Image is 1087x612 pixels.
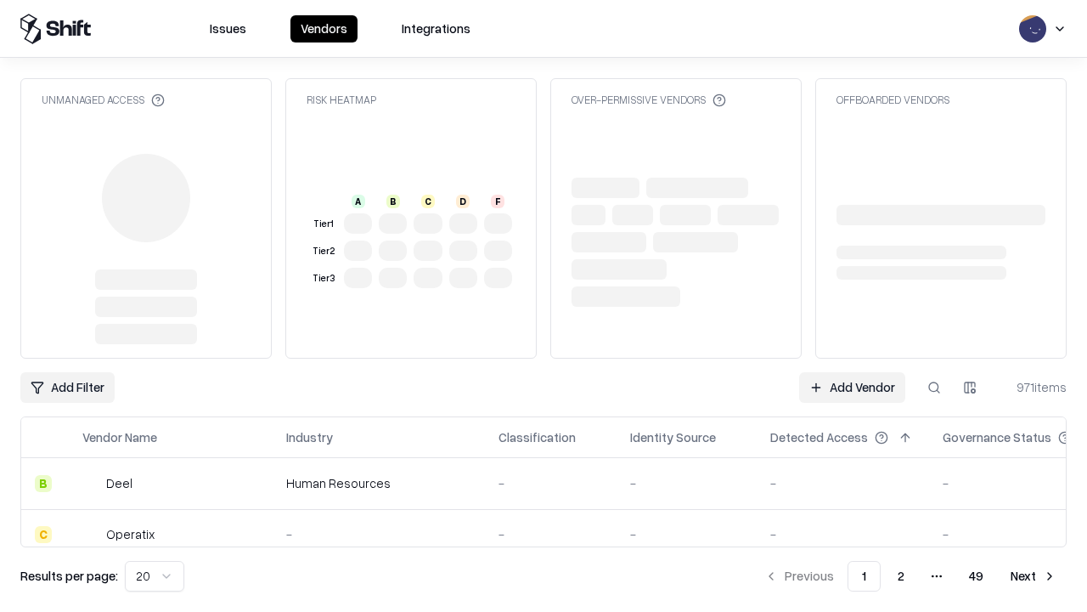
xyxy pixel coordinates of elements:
button: 49 [955,561,997,592]
div: Unmanaged Access [42,93,165,107]
div: Detected Access [770,428,868,446]
div: C [35,526,52,543]
button: Next [1000,561,1067,592]
div: Risk Heatmap [307,93,376,107]
button: 2 [884,561,918,592]
div: Offboarded Vendors [836,93,949,107]
div: Tier 3 [310,271,337,286]
img: Operatix [82,526,99,543]
div: - [770,474,915,492]
div: Deel [106,474,132,492]
div: C [421,195,435,208]
div: - [630,525,743,543]
nav: pagination [754,561,1067,592]
div: Identity Source [630,428,716,446]
div: Operatix [106,525,155,543]
div: Tier 2 [310,244,337,258]
button: 1 [848,561,881,592]
div: - [770,525,915,543]
div: - [498,525,603,543]
div: Governance Status [943,428,1051,446]
button: Add Filter [20,372,115,403]
div: B [35,475,52,492]
div: Classification [498,428,576,446]
div: 971 items [999,378,1067,396]
div: D [456,195,470,208]
div: Human Resources [286,474,471,492]
button: Vendors [290,15,358,42]
div: B [386,195,400,208]
button: Integrations [391,15,481,42]
button: Issues [200,15,256,42]
div: A [352,195,365,208]
p: Results per page: [20,567,118,585]
div: - [630,474,743,492]
div: Tier 1 [310,217,337,231]
div: Over-Permissive Vendors [572,93,726,107]
div: Vendor Name [82,428,157,446]
img: Deel [82,475,99,492]
div: - [286,525,471,543]
div: - [498,474,603,492]
div: Industry [286,428,333,446]
div: F [491,195,504,208]
a: Add Vendor [799,372,905,403]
